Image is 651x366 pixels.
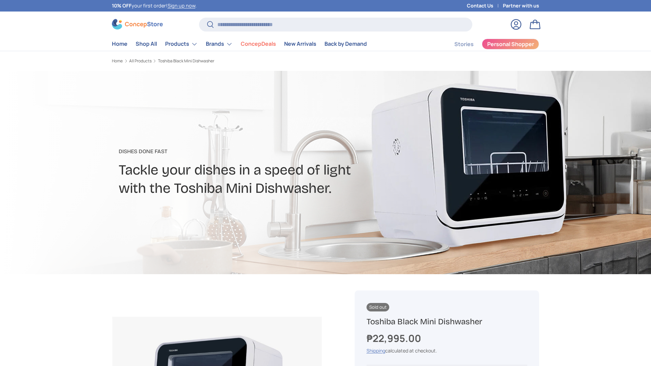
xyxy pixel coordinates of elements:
[112,19,163,29] img: ConcepStore
[202,37,237,51] summary: Brands
[482,39,539,49] a: Personal Shopper
[438,37,539,51] nav: Secondary
[454,38,474,51] a: Stories
[158,59,214,63] a: Toshiba Black Mini Dishwasher
[367,303,389,311] span: Sold out
[136,37,157,50] a: Shop All
[367,331,423,345] strong: ₱22,995.00
[367,317,527,327] h1: Toshiba Black Mini Dishwasher
[129,59,152,63] a: All Products
[112,37,127,50] a: Home
[206,37,233,51] a: Brands
[367,347,385,354] a: Shipping
[112,37,367,51] nav: Primary
[167,2,195,9] a: Sign up now
[487,41,534,47] span: Personal Shopper
[112,2,197,9] p: your first order! .
[467,2,503,9] a: Contact Us
[119,147,379,156] p: Dishes Done Fast​
[161,37,202,51] summary: Products
[367,347,527,354] div: calculated at checkout.
[241,37,276,50] a: ConcepDeals
[165,37,198,51] a: Products
[119,161,379,198] h2: Tackle your dishes in a speed of light with the Toshiba Mini Dishwasher.
[112,2,132,9] strong: 10% OFF
[284,37,316,50] a: New Arrivals
[503,2,539,9] a: Partner with us
[324,37,367,50] a: Back by Demand
[112,58,338,64] nav: Breadcrumbs
[112,59,123,63] a: Home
